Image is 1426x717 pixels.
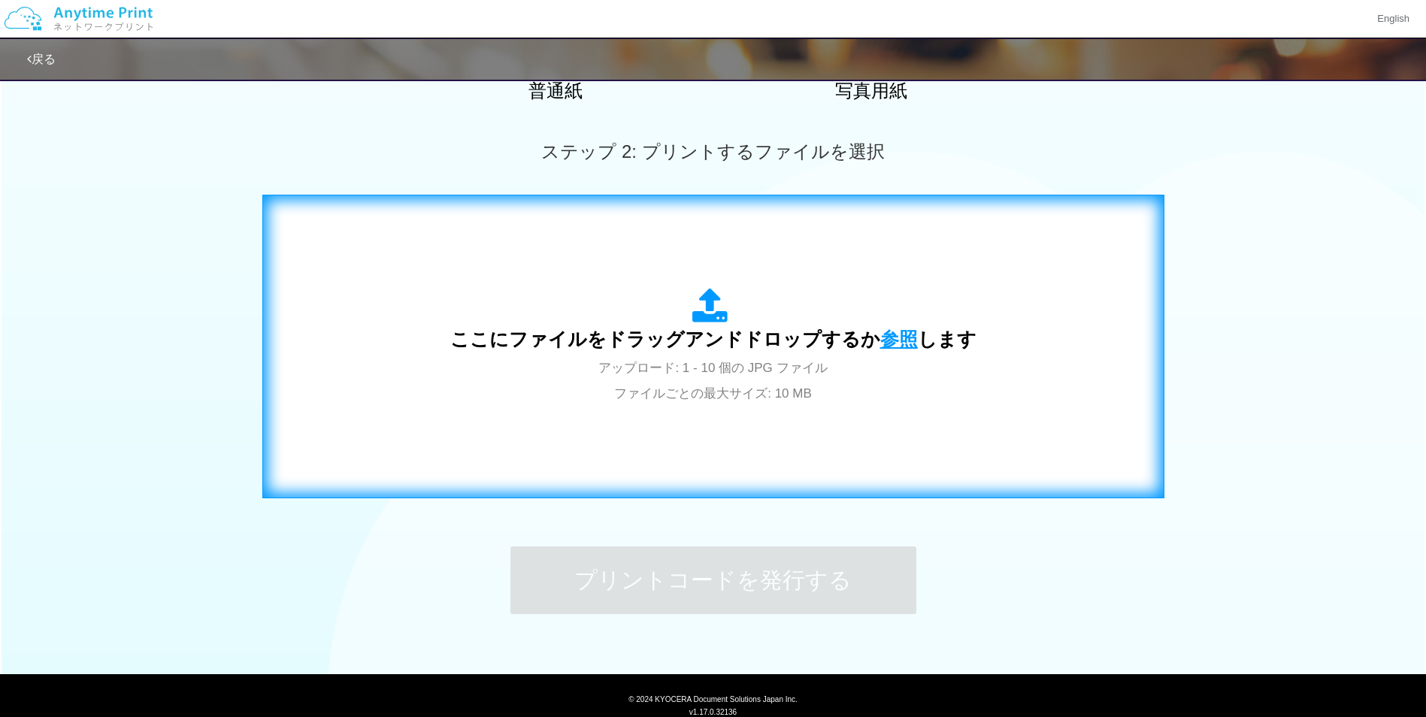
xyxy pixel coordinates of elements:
[628,694,798,703] span: © 2024 KYOCERA Document Solutions Japan Inc.
[424,81,687,101] h2: 普通紙
[880,328,918,349] span: 参照
[740,81,1003,101] h2: 写真用紙
[598,361,827,401] span: アップロード: 1 - 10 個の JPG ファイル ファイルごとの最大サイズ: 10 MB
[450,328,976,349] span: ここにファイルをドラッグアンドドロップするか します
[510,546,916,614] button: プリントコードを発行する
[689,707,737,716] span: v1.17.0.32136
[27,53,56,65] a: 戻る
[541,141,884,162] span: ステップ 2: プリントするファイルを選択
